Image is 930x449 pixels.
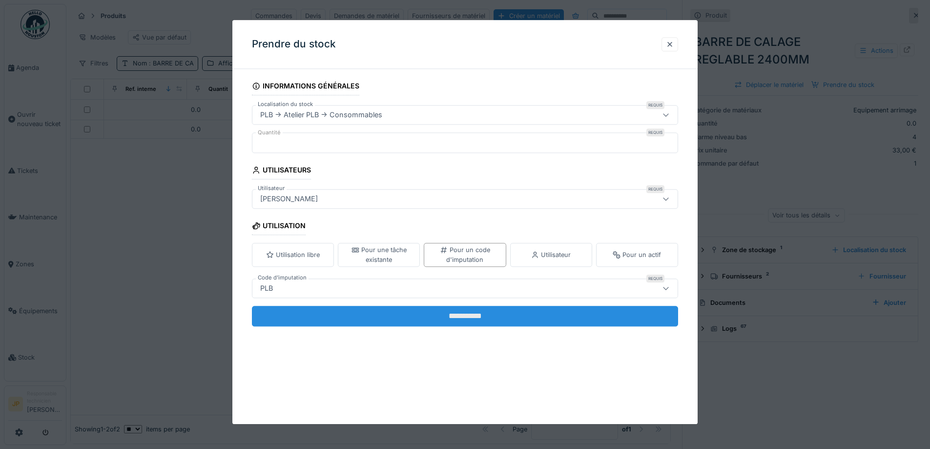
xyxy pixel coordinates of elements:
label: Localisation du stock [256,100,315,108]
div: PLB [256,283,277,294]
div: Informations générales [252,79,359,95]
div: Pour un actif [613,250,661,259]
label: Code d'imputation [256,274,309,282]
div: PLB -> Atelier PLB -> Consommables [256,109,386,120]
div: Utilisation libre [266,250,320,259]
div: Requis [646,275,664,282]
div: Requis [646,101,664,109]
label: Utilisateur [256,185,287,193]
label: Quantité [256,128,283,137]
div: Utilisation [252,219,306,235]
div: Pour une tâche existante [342,246,415,264]
div: Pour un code d'imputation [428,246,501,264]
div: Utilisateurs [252,163,311,179]
div: Utilisateur [531,250,571,259]
h3: Prendre du stock [252,38,336,50]
div: Requis [646,128,664,136]
div: [PERSON_NAME] [256,194,322,205]
div: Requis [646,186,664,193]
